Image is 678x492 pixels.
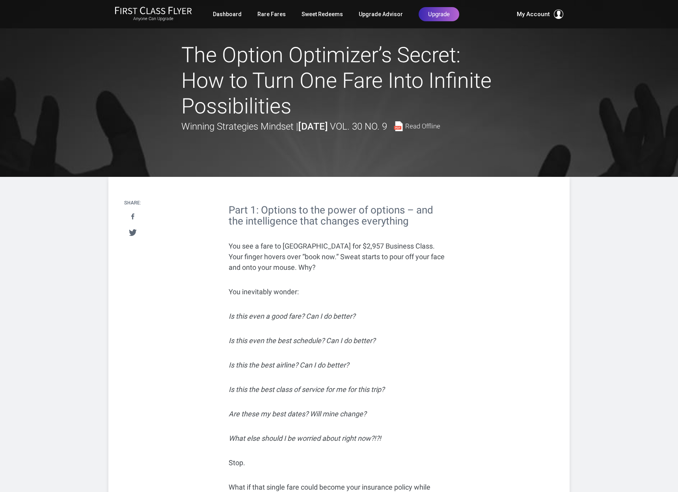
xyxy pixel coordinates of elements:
[611,468,670,488] iframe: Opens a widget where you can find more information
[229,457,449,468] p: Stop.
[359,7,403,21] a: Upgrade Advisor
[405,123,440,130] span: Read Offline
[229,204,449,227] h2: Part 1: Options to the power of options – and the intelligence that changes everything
[393,121,403,131] img: pdf-file.svg
[229,241,449,273] p: You see a fare to [GEOGRAPHIC_DATA] for $2,957 Business Class. Your finger hovers over “book now....
[125,210,141,224] a: Share
[125,225,141,240] a: Tweet
[229,434,381,442] em: What else should I be worried about right now?!?!
[393,121,440,131] a: Read Offline
[229,336,375,345] em: Is this even the best schedule? Can I do better?
[257,7,286,21] a: Rare Fares
[229,361,349,369] em: Is this the best airline? Can I do better?
[181,43,497,119] h1: The Option Optimizer’s Secret: How to Turn One Fare Into Infinite Possibilities
[229,385,384,394] em: Is this the best class of service for me for this trip?
[213,7,242,21] a: Dashboard
[517,9,563,19] button: My Account
[229,312,355,320] em: Is this even a good fare? Can I do better?
[115,16,192,22] small: Anyone Can Upgrade
[517,9,550,19] span: My Account
[419,7,459,21] a: Upgrade
[229,286,449,297] p: You inevitably wonder:
[229,410,366,418] em: Are these my best dates? Will mine change?
[330,121,387,132] span: Vol. 30 No. 9
[302,7,343,21] a: Sweet Redeems
[298,121,328,132] strong: [DATE]
[181,119,440,134] div: Winning Strategies Mindset |
[124,201,141,206] h4: Share:
[115,6,192,15] img: First Class Flyer
[115,6,192,22] a: First Class FlyerAnyone Can Upgrade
